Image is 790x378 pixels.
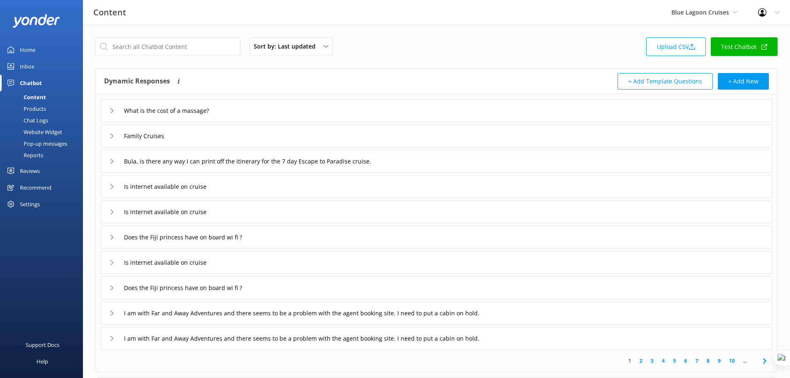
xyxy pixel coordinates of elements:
div: Website Widget [5,126,62,138]
h3: Content [93,6,126,19]
a: Website Widget [5,126,83,138]
div: Help [36,353,48,370]
span: Blue Lagoon Cruises [671,8,729,16]
a: 2 [635,357,647,365]
a: Reports [5,149,83,161]
a: 9 [714,357,725,365]
img: yonder-white-logo.png [12,14,60,28]
span: ... [739,357,751,365]
div: Reviews [20,163,40,179]
div: Recommend [20,179,51,196]
a: Test Chatbot [711,37,778,56]
div: Settings [20,196,40,212]
a: 10 [725,357,739,365]
button: + Add Template Questions [617,73,713,90]
a: 3 [647,357,658,365]
div: Inbox [20,58,34,75]
a: Content [5,91,83,103]
div: Reports [5,149,43,161]
a: Pop-up messages [5,138,83,149]
a: 8 [702,357,714,365]
a: Upload CSV [646,37,706,56]
a: Products [5,103,83,115]
div: Pop-up messages [5,138,67,149]
div: Support Docs [26,337,59,353]
a: 4 [658,357,669,365]
div: Chatbot [20,75,42,91]
div: Home [20,41,35,58]
a: 7 [691,357,702,365]
div: Products [5,103,46,115]
a: 1 [624,357,635,365]
div: Chat Logs [5,115,48,126]
span: Sort by: Last updated [254,42,321,51]
button: + Add New [718,73,769,90]
a: 6 [680,357,691,365]
a: Chat Logs [5,115,83,126]
a: 5 [669,357,680,365]
h4: Dynamic Responses [104,73,170,90]
div: Content [5,91,46,103]
input: Search all Chatbot Content [95,37,241,56]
